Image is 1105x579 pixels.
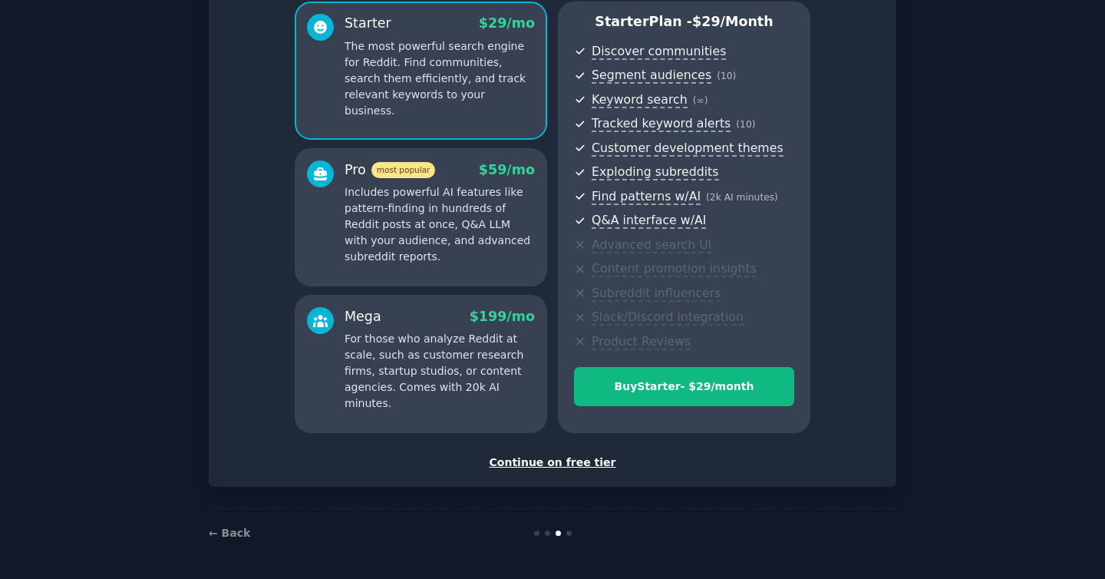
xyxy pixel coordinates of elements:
div: Starter [345,14,391,33]
div: Buy Starter - $ 29 /month [575,379,793,395]
span: Keyword search [592,92,688,108]
span: ( ∞ ) [693,95,708,106]
span: $ 29 /mo [479,15,535,31]
span: Discover communities [592,44,726,60]
span: ( 2k AI minutes ) [706,192,778,203]
span: Segment audiences [592,68,711,84]
span: Product Reviews [592,334,691,350]
div: Pro [345,160,435,180]
span: most popular [371,162,436,178]
span: Exploding subreddits [592,164,718,180]
p: Includes powerful AI features like pattern-finding in hundreds of Reddit posts at once, Q&A LLM w... [345,184,535,265]
span: Subreddit influencers [592,286,721,302]
div: Continue on free tier [225,455,880,471]
button: BuyStarter- $29/month [574,367,794,406]
span: $ 29 /month [692,14,773,29]
span: $ 59 /mo [479,162,535,177]
span: Tracked keyword alerts [592,116,731,132]
p: Starter Plan - [574,12,794,31]
p: For those who analyze Reddit at scale, such as customer research firms, startup studios, or conte... [345,331,535,412]
span: Slack/Discord integration [592,309,744,326]
span: Find patterns w/AI [592,189,701,205]
span: $ 199 /mo [470,309,535,324]
a: ← Back [209,527,250,539]
span: Content promotion insights [592,261,757,277]
span: ( 10 ) [736,119,755,130]
span: Q&A interface w/AI [592,213,706,229]
span: Customer development themes [592,141,783,157]
p: The most powerful search engine for Reddit. Find communities, search them efficiently, and track ... [345,38,535,119]
span: ( 10 ) [717,71,736,81]
div: Mega [345,307,381,326]
span: Advanced search UI [592,237,711,253]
